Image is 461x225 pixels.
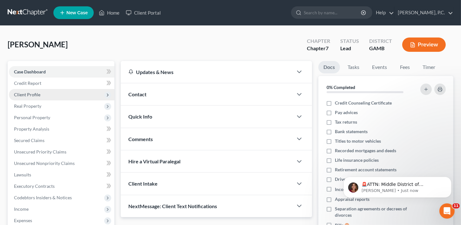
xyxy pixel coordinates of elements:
span: NextMessage: Client Text Notifications [128,203,217,209]
a: Executory Contracts [9,181,114,192]
span: Client Profile [14,92,40,97]
span: Codebtors Insiders & Notices [14,195,72,200]
span: Hire a Virtual Paralegal [128,158,180,164]
a: Home [96,7,123,18]
span: Comments [128,136,153,142]
strong: 0% Completed [327,85,355,90]
span: Executory Contracts [14,183,55,189]
span: [PERSON_NAME] [8,40,68,49]
span: Credit Counseling Certificate [335,100,392,106]
iframe: Intercom notifications message [334,163,461,208]
span: Case Dashboard [14,69,46,74]
span: Client Intake [128,181,158,187]
span: Quick Info [128,113,152,119]
a: Events [367,61,392,73]
span: Tax returns [335,119,357,125]
span: Income [14,206,29,212]
a: Help [373,7,394,18]
span: Unsecured Nonpriority Claims [14,160,75,166]
span: Recorded mortgages and deeds [335,147,396,154]
a: [PERSON_NAME], P.C. [395,7,453,18]
a: Client Portal [123,7,164,18]
a: Docs [318,61,340,73]
a: Timer [417,61,440,73]
a: Secured Claims [9,135,114,146]
span: Personal Property [14,115,50,120]
span: 7 [326,45,329,51]
div: Chapter [307,37,330,45]
span: Lawsuits [14,172,31,177]
div: GAMB [369,45,392,52]
span: Life insurance policies [335,157,379,163]
span: New Case [66,10,88,15]
a: Lawsuits [9,169,114,181]
span: Secured Claims [14,138,44,143]
button: Preview [402,37,446,52]
a: Case Dashboard [9,66,114,78]
div: Lead [340,45,359,52]
span: Separation agreements or decrees of divorces [335,206,414,218]
div: District [369,37,392,45]
a: Fees [395,61,415,73]
iframe: Intercom live chat [439,203,455,219]
a: Credit Report [9,78,114,89]
span: Credit Report [14,80,41,86]
span: Real Property [14,103,41,109]
span: Contact [128,91,146,97]
a: Unsecured Priority Claims [9,146,114,158]
span: Expenses [14,218,32,223]
input: Search by name... [304,7,362,18]
span: Unsecured Priority Claims [14,149,66,154]
div: Updates & News [128,69,286,75]
span: Pay advices [335,109,358,116]
span: 11 [452,203,460,208]
div: Chapter [307,45,330,52]
span: Property Analysis [14,126,49,132]
a: Unsecured Nonpriority Claims [9,158,114,169]
a: Property Analysis [9,123,114,135]
div: Status [340,37,359,45]
a: Tasks [342,61,364,73]
span: Bank statements [335,128,368,135]
span: Titles to motor vehicles [335,138,381,144]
